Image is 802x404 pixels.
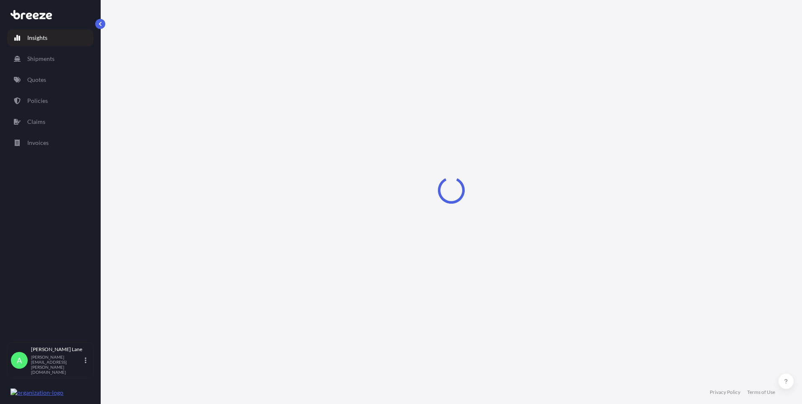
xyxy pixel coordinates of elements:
p: [PERSON_NAME][EMAIL_ADDRESS][PERSON_NAME][DOMAIN_NAME] [31,354,83,375]
a: Insights [7,29,94,46]
p: Claims [27,118,45,126]
a: Invoices [7,134,94,151]
a: Claims [7,113,94,130]
a: Shipments [7,50,94,67]
p: Policies [27,97,48,105]
p: [PERSON_NAME] Lane [31,346,83,353]
p: Invoices [27,139,49,147]
p: Shipments [27,55,55,63]
img: organization-logo [10,388,63,397]
p: Insights [27,34,47,42]
p: Quotes [27,76,46,84]
a: Policies [7,92,94,109]
a: Privacy Policy [710,389,740,396]
span: A [17,356,22,365]
a: Terms of Use [747,389,775,396]
a: Quotes [7,71,94,88]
